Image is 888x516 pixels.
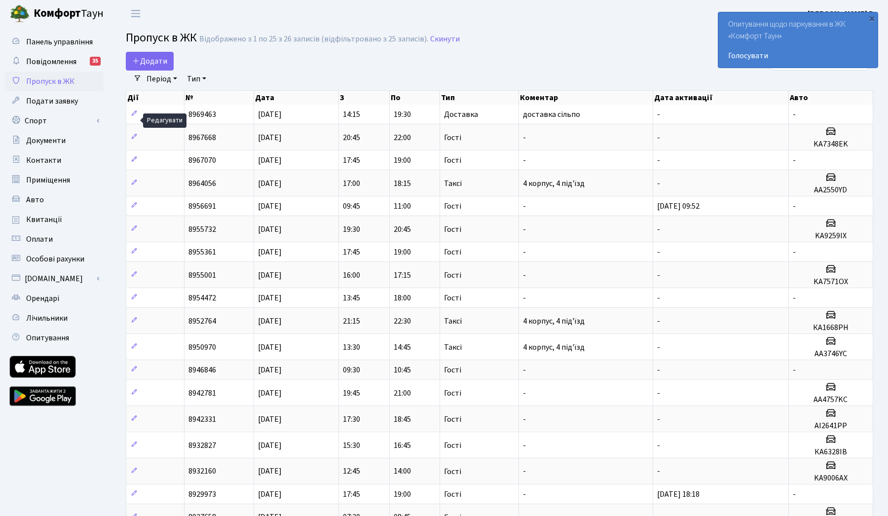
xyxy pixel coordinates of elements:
span: 8956691 [188,201,216,212]
a: Тип [183,71,210,87]
span: - [657,388,660,399]
span: Таксі [444,180,462,187]
span: Лічильники [26,313,68,324]
span: 8942781 [188,388,216,399]
span: 18:00 [394,293,411,303]
div: Відображено з 1 по 25 з 26 записів (відфільтровано з 25 записів). [199,35,428,44]
span: 15:30 [343,440,360,451]
h5: KA9006AX [793,474,869,483]
span: 22:30 [394,316,411,327]
div: 35 [90,57,101,66]
span: 14:15 [343,109,360,120]
th: Дата [254,91,339,105]
span: - [657,247,660,258]
a: Квитанції [5,210,104,229]
span: 17:15 [394,270,411,281]
span: [DATE] [258,489,282,500]
span: Особові рахунки [26,254,84,264]
span: Орендарі [26,293,59,304]
span: Гості [444,366,461,374]
span: 8969463 [188,109,216,120]
span: 8942331 [188,414,216,425]
button: Переключити навігацію [123,5,148,22]
span: 20:45 [394,224,411,235]
span: Повідомлення [26,56,76,67]
th: Дата активації [653,91,789,105]
th: Дії [126,91,185,105]
span: [DATE] [258,466,282,477]
span: 09:30 [343,365,360,375]
a: Пропуск в ЖК [5,72,104,91]
h5: КА1668РН [793,323,869,332]
span: - [657,178,660,189]
span: - [523,414,526,425]
b: Комфорт [34,5,81,21]
a: [PERSON_NAME] В. [808,8,876,20]
span: Опитування [26,332,69,343]
span: 21:15 [343,316,360,327]
span: 8964056 [188,178,216,189]
a: Голосувати [728,50,868,62]
span: 19:30 [343,224,360,235]
span: Контакти [26,155,61,166]
span: 19:00 [394,247,411,258]
h5: AI2641PP [793,421,869,431]
span: - [523,270,526,281]
span: Гості [444,389,461,397]
a: Скинути [430,35,460,44]
span: - [657,466,660,477]
span: - [523,155,526,166]
span: 14:00 [394,466,411,477]
a: Панель управління [5,32,104,52]
span: [DATE] [258,155,282,166]
span: Гості [444,202,461,210]
span: - [657,293,660,303]
span: - [657,342,660,353]
span: 17:45 [343,489,360,500]
a: Повідомлення35 [5,52,104,72]
span: 8955732 [188,224,216,235]
span: Квитанції [26,214,62,225]
span: [DATE] [258,201,282,212]
span: 17:45 [343,247,360,258]
span: 13:45 [343,293,360,303]
span: Гості [444,248,461,256]
span: 12:45 [343,466,360,477]
span: [DATE] [258,316,282,327]
span: - [523,293,526,303]
span: - [793,489,796,500]
a: Період [143,71,181,87]
span: - [523,365,526,375]
span: Оплати [26,234,53,245]
h5: АА2550YD [793,185,869,195]
span: - [657,414,660,425]
a: Лічильники [5,308,104,328]
span: Гості [444,156,461,164]
span: [DATE] [258,440,282,451]
span: Приміщення [26,175,70,185]
span: [DATE] [258,365,282,375]
th: Коментар [519,91,653,105]
span: Панель управління [26,37,93,47]
span: [DATE] [258,109,282,120]
span: [DATE] [258,132,282,143]
span: - [793,293,796,303]
span: 17:45 [343,155,360,166]
span: Гості [444,468,461,476]
span: [DATE] [258,342,282,353]
span: 8952764 [188,316,216,327]
span: - [793,247,796,258]
span: - [523,466,526,477]
span: 4 корпус, 4 під'їзд [523,178,585,189]
span: - [657,440,660,451]
span: 8955361 [188,247,216,258]
span: 8955001 [188,270,216,281]
span: Доставка [444,111,478,118]
a: Подати заявку [5,91,104,111]
span: 8932827 [188,440,216,451]
span: - [523,132,526,143]
h5: KA7571OX [793,277,869,287]
span: 8950970 [188,342,216,353]
span: [DATE] [258,178,282,189]
h5: KA7348EK [793,140,869,149]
